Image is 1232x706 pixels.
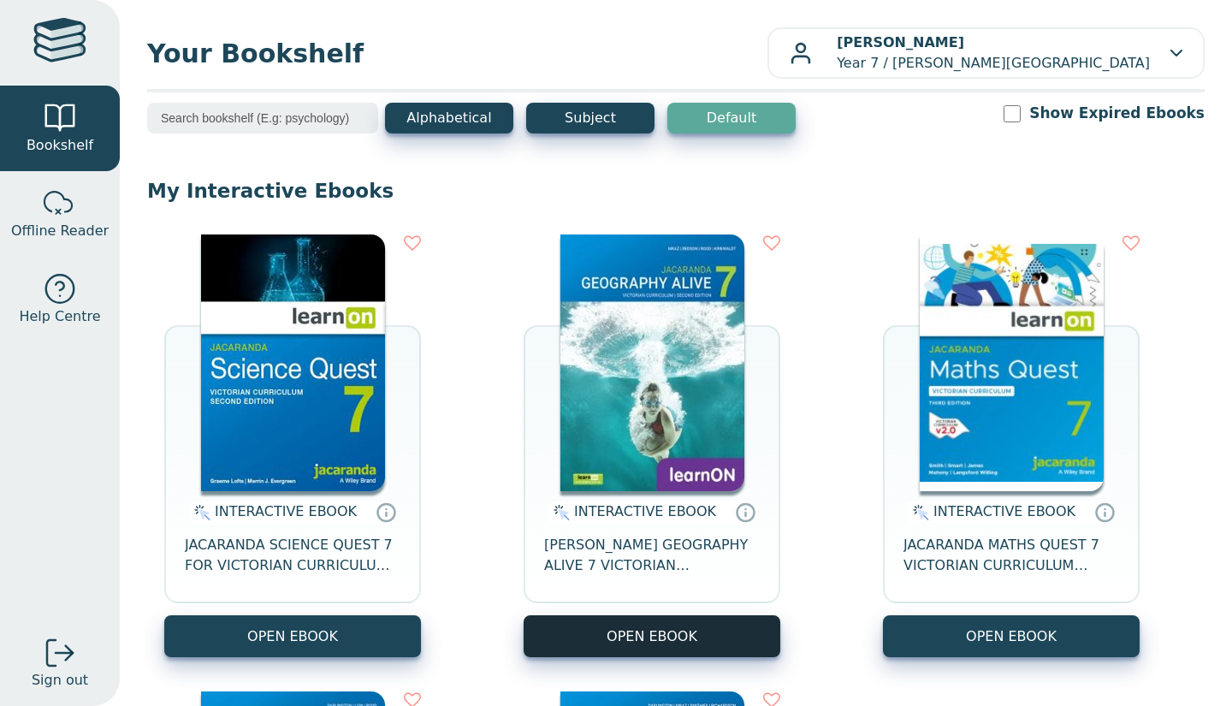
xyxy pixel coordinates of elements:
span: JACARANDA SCIENCE QUEST 7 FOR VICTORIAN CURRICULUM LEARNON 2E EBOOK [185,535,400,576]
a: Interactive eBooks are accessed online via the publisher’s portal. They contain interactive resou... [376,501,396,522]
button: OPEN EBOOK [883,615,1140,657]
button: [PERSON_NAME]Year 7 / [PERSON_NAME][GEOGRAPHIC_DATA] [767,27,1205,79]
b: [PERSON_NAME] [837,34,964,50]
a: Interactive eBooks are accessed online via the publisher’s portal. They contain interactive resou... [1094,501,1115,522]
img: cc9fd0c4-7e91-e911-a97e-0272d098c78b.jpg [560,234,744,491]
button: Subject [526,103,654,133]
span: Sign out [32,670,88,691]
span: JACARANDA MATHS QUEST 7 VICTORIAN CURRICULUM LEARNON EBOOK 3E [903,535,1119,576]
label: Show Expired Ebooks [1029,103,1205,124]
span: INTERACTIVE EBOOK [933,503,1075,519]
p: My Interactive Ebooks [147,178,1205,204]
img: interactive.svg [908,502,929,523]
span: Bookshelf [27,135,93,156]
button: Alphabetical [385,103,513,133]
button: OPEN EBOOK [524,615,780,657]
img: interactive.svg [548,502,570,523]
span: Offline Reader [11,221,109,241]
span: [PERSON_NAME] GEOGRAPHY ALIVE 7 VICTORIAN CURRICULUM LEARNON EBOOK 2E [544,535,760,576]
img: 329c5ec2-5188-ea11-a992-0272d098c78b.jpg [201,234,385,491]
span: Your Bookshelf [147,34,767,73]
button: Default [667,103,796,133]
input: Search bookshelf (E.g: psychology) [147,103,378,133]
a: Interactive eBooks are accessed online via the publisher’s portal. They contain interactive resou... [735,501,755,522]
span: INTERACTIVE EBOOK [215,503,357,519]
img: b87b3e28-4171-4aeb-a345-7fa4fe4e6e25.jpg [920,234,1104,491]
p: Year 7 / [PERSON_NAME][GEOGRAPHIC_DATA] [837,33,1150,74]
button: OPEN EBOOK [164,615,421,657]
span: Help Centre [19,306,100,327]
span: INTERACTIVE EBOOK [574,503,716,519]
img: interactive.svg [189,502,210,523]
